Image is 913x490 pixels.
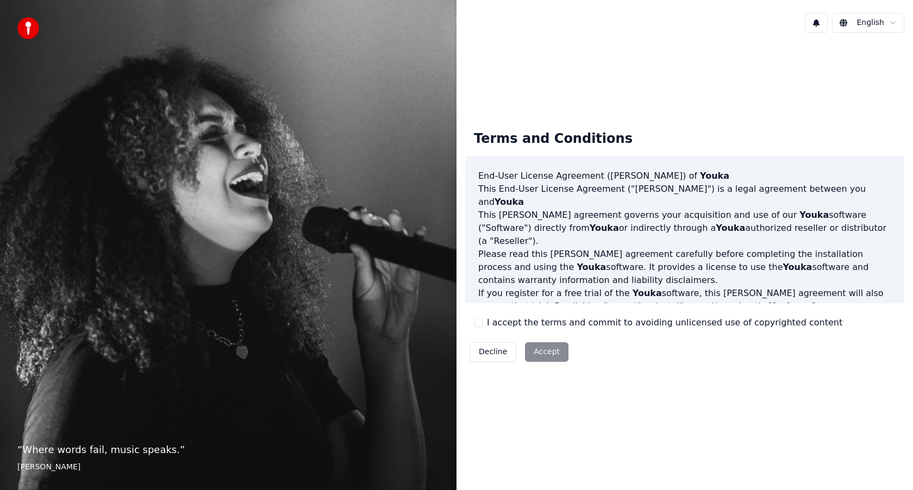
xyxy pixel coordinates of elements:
span: Youka [633,288,662,298]
div: Terms and Conditions [465,122,641,156]
p: Please read this [PERSON_NAME] agreement carefully before completing the installation process and... [478,248,891,287]
p: This End-User License Agreement ("[PERSON_NAME]") is a legal agreement between you and [478,183,891,209]
span: Youka [590,223,619,233]
span: Youka [700,171,729,181]
button: Decline [470,342,516,362]
span: Youka [716,223,745,233]
img: youka [17,17,39,39]
footer: [PERSON_NAME] [17,462,439,473]
p: If you register for a free trial of the software, this [PERSON_NAME] agreement will also govern t... [478,287,891,339]
span: Youka [577,262,606,272]
span: Youka [799,210,829,220]
h3: End-User License Agreement ([PERSON_NAME]) of [478,169,891,183]
label: I accept the terms and commit to avoiding unlicensed use of copyrighted content [487,316,842,329]
span: Youka [769,301,798,311]
p: This [PERSON_NAME] agreement governs your acquisition and use of our software ("Software") direct... [478,209,891,248]
span: Youka [495,197,524,207]
p: “ Where words fail, music speaks. ” [17,442,439,457]
span: Youka [783,262,812,272]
